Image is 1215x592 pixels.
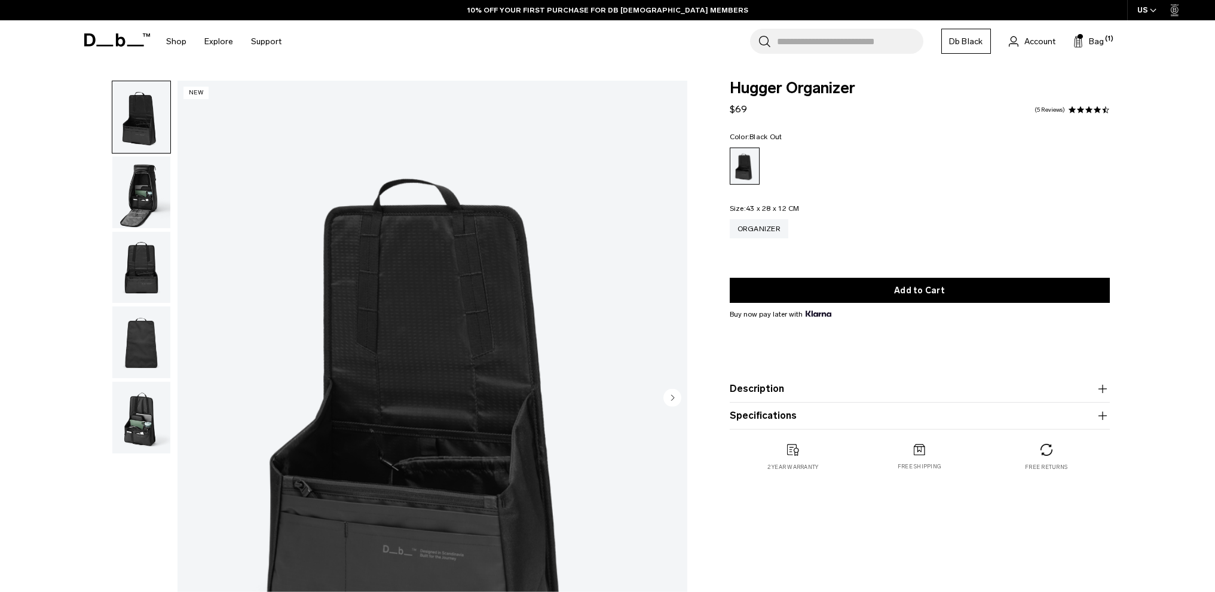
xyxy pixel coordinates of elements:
button: Specifications [730,409,1110,423]
button: Bag (1) [1073,34,1104,48]
span: (1) [1105,34,1113,44]
button: Hugger Organizer Black Out [112,156,171,229]
img: Hugger Organizer Black Out [112,232,170,303]
a: Account [1009,34,1055,48]
a: Shop [166,20,186,63]
a: Black Out [730,148,760,185]
p: New [183,87,209,99]
button: Next slide [663,388,681,409]
legend: Color: [730,133,782,140]
button: Hugger Organizer Black Out [112,81,171,154]
button: Add to Cart [730,278,1110,303]
img: {"height" => 20, "alt" => "Klarna"} [806,311,831,317]
button: Hugger Organizer Black Out [112,381,171,454]
a: Explore [204,20,233,63]
span: $69 [730,103,747,115]
legend: Size: [730,205,800,212]
a: Db Black [941,29,991,54]
span: 43 x 28 x 12 CM [746,204,800,213]
img: Hugger Organizer Black Out [112,81,170,153]
p: Free returns [1025,463,1067,471]
button: Hugger Organizer Black Out [112,231,171,304]
a: 5 reviews [1035,107,1065,113]
a: Organizer [730,219,788,238]
span: Bag [1089,35,1104,48]
p: Free shipping [898,462,941,471]
span: Account [1024,35,1055,48]
span: Hugger Organizer [730,81,1110,96]
span: Buy now pay later with [730,309,831,320]
span: Black Out [749,133,782,141]
p: 2 year warranty [767,463,819,471]
button: Description [730,382,1110,396]
img: Hugger Organizer Black Out [112,306,170,378]
img: Hugger Organizer Black Out [112,382,170,453]
img: Hugger Organizer Black Out [112,157,170,228]
button: Hugger Organizer Black Out [112,306,171,379]
a: Support [251,20,281,63]
nav: Main Navigation [157,20,290,63]
a: 10% OFF YOUR FIRST PURCHASE FOR DB [DEMOGRAPHIC_DATA] MEMBERS [467,5,748,16]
